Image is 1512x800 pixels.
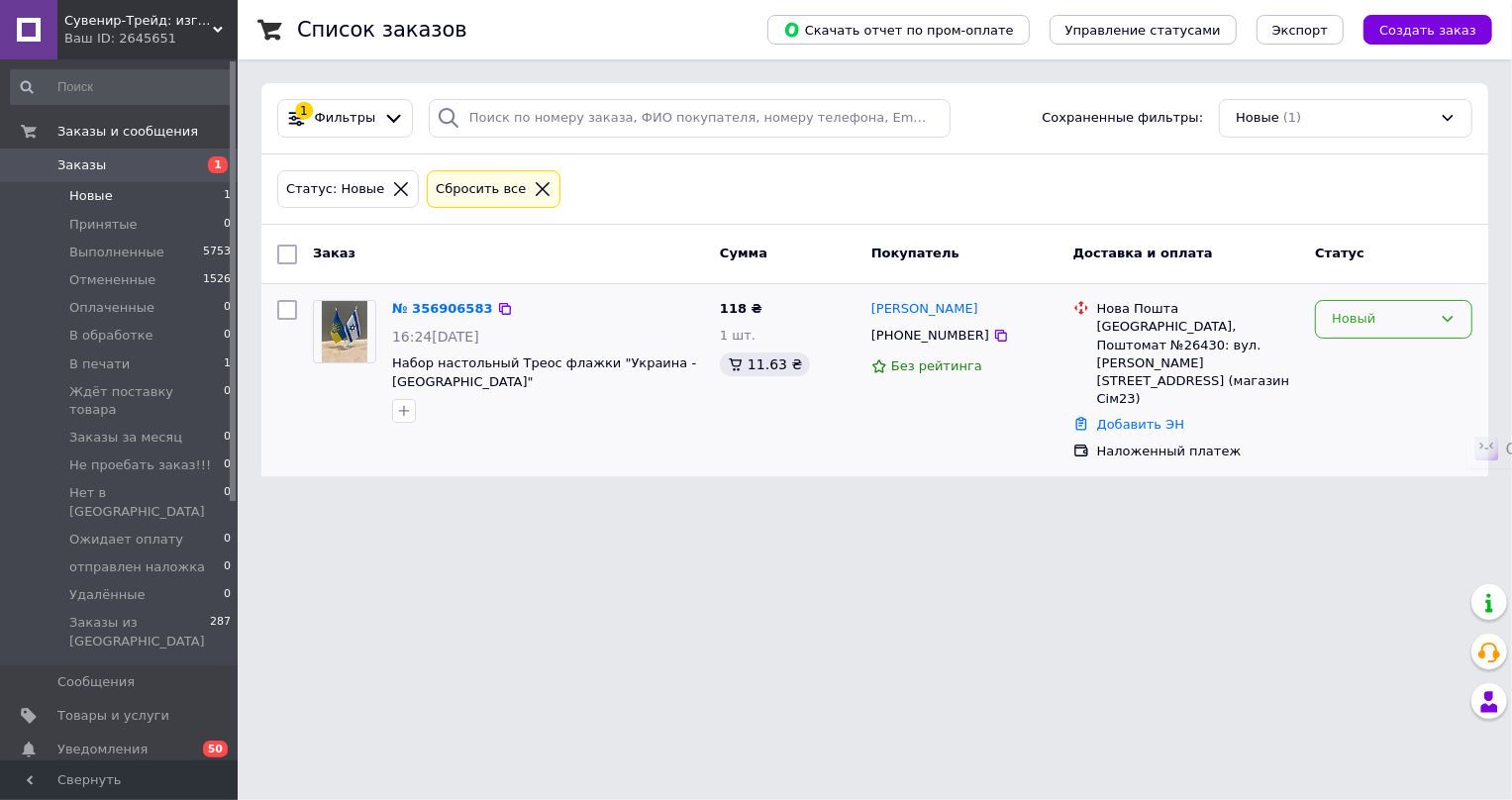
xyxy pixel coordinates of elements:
[720,328,756,343] span: 1 шт.
[69,558,205,576] span: отправлен наложка
[69,429,182,447] span: Заказы за месяц
[313,300,376,363] a: Фото товару
[392,301,493,316] a: № 356906583
[1073,246,1213,260] span: Доставка и оплата
[69,327,153,345] span: В обработке
[1315,246,1364,260] span: Статус
[1097,417,1184,432] a: Добавить ЭН
[313,246,355,260] span: Заказ
[322,301,368,362] img: Фото товару
[203,741,228,757] span: 50
[720,301,762,316] span: 118 ₴
[871,246,959,260] span: Покупатель
[69,614,210,650] span: Заказы из [GEOGRAPHIC_DATA]
[1257,15,1344,45] button: Экспорт
[203,271,231,289] span: 1526
[295,102,313,120] div: 1
[891,358,982,373] span: Без рейтинга
[1097,443,1300,460] div: Наложенный платеж
[871,300,978,319] a: [PERSON_NAME]
[720,246,767,260] span: Сумма
[1272,23,1328,38] span: Экспорт
[315,109,376,128] span: Фильтры
[69,299,154,317] span: Оплаченные
[1379,23,1476,38] span: Создать заказ
[69,586,145,604] span: Удалённые
[297,18,467,42] h1: Список заказов
[224,456,231,474] span: 0
[392,329,479,345] span: 16:24[DATE]
[69,216,138,234] span: Принятые
[224,187,231,205] span: 1
[1050,15,1237,45] button: Управление статусами
[69,456,211,474] span: Не проебать заказ!!!
[432,179,530,200] div: Сбросить все
[1332,309,1432,330] div: Новый
[429,99,952,138] input: Поиск по номеру заказа, ФИО покупателя, номеру телефона, Email, номеру накладной
[871,328,989,343] span: [PHONE_NUMBER]
[69,383,224,419] span: Ждёт поставку товара
[69,531,183,549] span: Ожидает оплату
[224,586,231,604] span: 0
[767,15,1030,45] button: Скачать отчет по пром-оплате
[69,271,155,289] span: Отмененные
[69,187,113,205] span: Новые
[69,355,130,373] span: В печати
[57,156,106,174] span: Заказы
[1344,22,1492,37] a: Создать заказ
[282,179,388,200] div: Статус: Новые
[69,484,224,520] span: Нет в [GEOGRAPHIC_DATA]
[224,383,231,419] span: 0
[1283,110,1301,125] span: (1)
[224,558,231,576] span: 0
[1042,109,1203,128] span: Сохраненные фильтры:
[210,614,231,650] span: 287
[208,156,228,173] span: 1
[392,355,696,389] a: Набор настольный Треос флажки "Украина - [GEOGRAPHIC_DATA]"
[57,673,135,691] span: Сообщения
[57,741,148,758] span: Уведомления
[224,327,231,345] span: 0
[1236,109,1279,128] span: Новые
[1097,300,1300,318] div: Нова Пошта
[224,299,231,317] span: 0
[1097,318,1300,408] div: [GEOGRAPHIC_DATA], Поштомат №26430: вул. [PERSON_NAME][STREET_ADDRESS] (магазин Cім23)
[64,12,213,30] span: Сувенир-Трейд: изготовление и продажа сувенирной и печатной продукции.
[224,531,231,549] span: 0
[203,244,231,261] span: 5753
[10,69,233,105] input: Поиск
[224,484,231,520] span: 0
[224,355,231,373] span: 1
[57,707,169,725] span: Товары и услуги
[224,216,231,234] span: 0
[224,429,231,447] span: 0
[69,244,164,261] span: Выполненные
[783,21,1014,39] span: Скачать отчет по пром-оплате
[57,123,198,141] span: Заказы и сообщения
[720,352,810,376] div: 11.63 ₴
[1065,23,1221,38] span: Управление статусами
[1363,15,1492,45] button: Создать заказ
[64,30,238,48] div: Ваш ID: 2645651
